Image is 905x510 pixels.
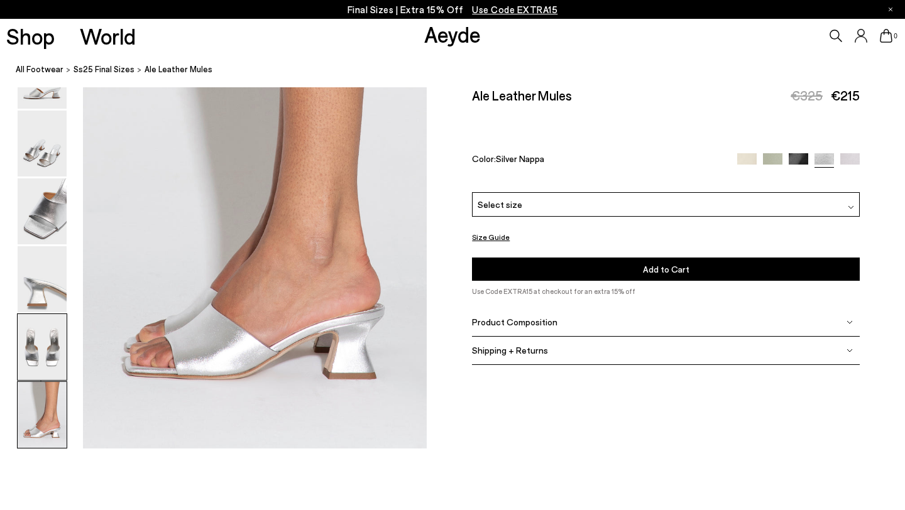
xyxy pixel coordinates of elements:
a: Shop [6,25,55,47]
p: Use Code EXTRA15 at checkout for an extra 15% off [472,286,860,297]
span: €325 [791,87,823,103]
a: World [80,25,136,47]
img: Ale Leather Mules - Image 5 [18,314,67,380]
nav: breadcrumb [16,53,905,87]
img: svg%3E [847,318,853,325]
span: Select size [478,198,522,211]
p: Final Sizes | Extra 15% Off [348,2,558,18]
button: Add to Cart [472,258,860,281]
a: 0 [880,29,892,43]
span: Silver Nappa [496,153,544,163]
span: Ale Leather Mules [145,63,212,76]
img: Ale Leather Mules - Image 4 [18,246,67,312]
img: Ale Leather Mules - Image 6 [18,382,67,448]
h2: Ale Leather Mules [472,87,572,103]
span: Navigate to /collections/ss25-final-sizes [472,4,557,15]
span: Add to Cart [643,264,689,274]
img: Ale Leather Mules - Image 2 [18,111,67,176]
span: 0 [892,33,899,40]
a: Aeyde [424,21,481,47]
img: svg%3E [848,204,854,210]
span: €215 [831,87,860,103]
span: Shipping + Returns [472,345,548,355]
div: Color: [472,153,725,167]
span: Ss25 Final Sizes [74,64,134,74]
span: Product Composition [472,317,557,327]
img: Ale Leather Mules - Image 3 [18,178,67,244]
img: svg%3E [847,347,853,353]
a: All Footwear [16,63,63,76]
a: Ss25 Final Sizes [74,63,134,76]
button: Size Guide [472,229,510,245]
